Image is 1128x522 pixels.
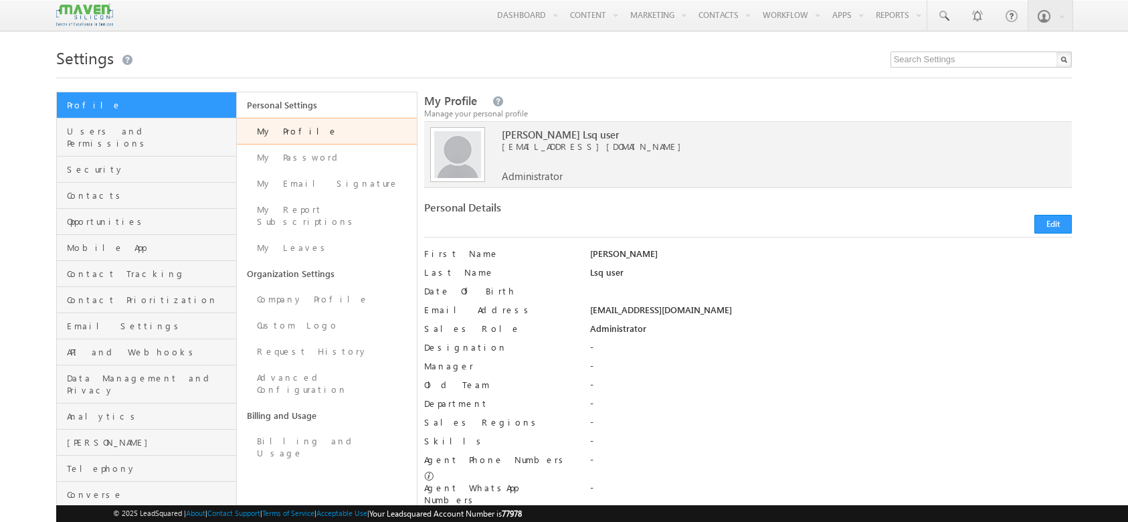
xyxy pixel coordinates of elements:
[424,248,573,260] label: First Name
[57,92,236,118] a: Profile
[57,456,236,482] a: Telephony
[1034,215,1072,234] button: Edit
[237,235,417,261] a: My Leaves
[590,248,1071,266] div: [PERSON_NAME]
[237,313,417,339] a: Custom Logo
[67,294,233,306] span: Contact Prioritization
[56,47,114,68] span: Settings
[590,435,1071,454] div: -
[67,99,233,111] span: Profile
[57,261,236,287] a: Contact Tracking
[590,323,1071,341] div: Administrator
[590,360,1071,379] div: -
[67,410,233,422] span: Analytics
[424,341,573,353] label: Designation
[207,509,260,517] a: Contact Support
[237,403,417,428] a: Billing and Usage
[57,482,236,508] a: Converse
[57,404,236,430] a: Analytics
[57,339,236,365] a: API and Webhooks
[57,118,236,157] a: Users and Permissions
[57,365,236,404] a: Data Management and Privacy
[424,201,739,220] div: Personal Details
[237,171,417,197] a: My Email Signature
[67,372,233,396] span: Data Management and Privacy
[237,145,417,171] a: My Password
[590,482,1071,501] div: -
[237,92,417,118] a: Personal Settings
[237,365,417,403] a: Advanced Configuration
[237,197,417,235] a: My Report Subscriptions
[502,141,1020,153] span: [EMAIL_ADDRESS][DOMAIN_NAME]
[590,416,1071,435] div: -
[424,454,568,466] label: Agent Phone Numbers
[424,379,573,391] label: Old Team
[57,209,236,235] a: Opportunities
[113,507,522,520] span: © 2025 LeadSquared | | | | |
[424,398,573,410] label: Department
[502,128,1020,141] span: [PERSON_NAME] Lsq user
[57,157,236,183] a: Security
[502,509,522,519] span: 77978
[186,509,205,517] a: About
[590,266,1071,285] div: Lsq user
[424,323,573,335] label: Sales Role
[237,339,417,365] a: Request History
[424,285,573,297] label: Date Of Birth
[57,287,236,313] a: Contact Prioritization
[57,183,236,209] a: Contacts
[67,320,233,332] span: Email Settings
[57,430,236,456] a: [PERSON_NAME]
[67,163,233,175] span: Security
[424,416,573,428] label: Sales Regions
[67,436,233,448] span: [PERSON_NAME]
[590,341,1071,360] div: -
[590,454,1071,472] div: -
[67,489,233,501] span: Converse
[67,268,233,280] span: Contact Tracking
[57,313,236,339] a: Email Settings
[590,379,1071,398] div: -
[262,509,314,517] a: Terms of Service
[237,118,417,145] a: My Profile
[890,52,1072,68] input: Search Settings
[424,266,573,278] label: Last Name
[237,428,417,466] a: Billing and Usage
[424,108,1071,120] div: Manage your personal profile
[237,261,417,286] a: Organization Settings
[316,509,367,517] a: Acceptable Use
[67,462,233,474] span: Telephony
[424,482,573,506] label: Agent WhatsApp Numbers
[424,93,477,108] span: My Profile
[590,304,1071,323] div: [EMAIL_ADDRESS][DOMAIN_NAME]
[67,189,233,201] span: Contacts
[590,398,1071,416] div: -
[424,304,573,316] label: Email Address
[67,125,233,149] span: Users and Permissions
[56,3,112,27] img: Custom Logo
[369,509,522,519] span: Your Leadsquared Account Number is
[502,170,563,182] span: Administrator
[237,286,417,313] a: Company Profile
[67,215,233,228] span: Opportunities
[67,346,233,358] span: API and Webhooks
[424,360,573,372] label: Manager
[424,435,573,447] label: Skills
